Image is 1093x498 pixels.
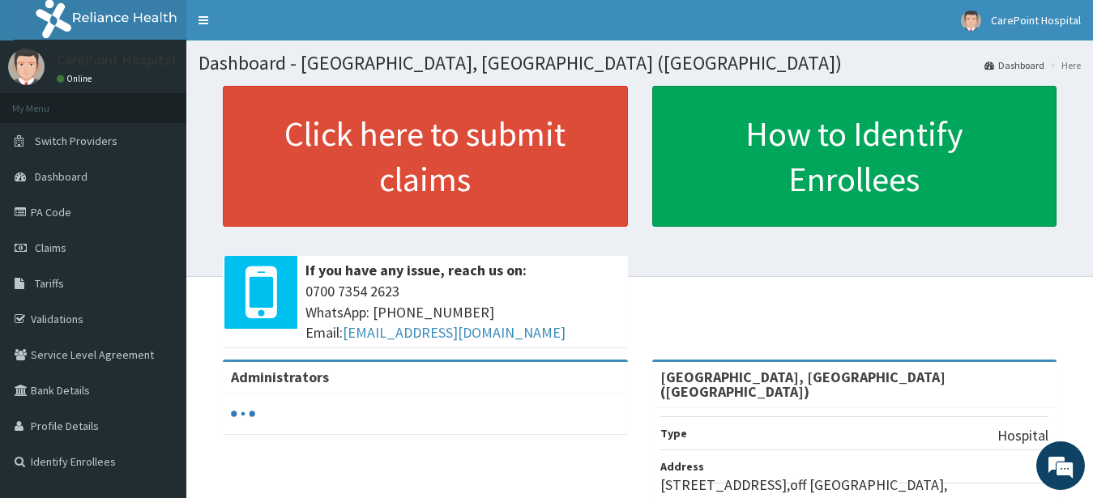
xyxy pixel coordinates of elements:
[991,13,1081,28] span: CarePoint Hospital
[660,368,946,401] strong: [GEOGRAPHIC_DATA], [GEOGRAPHIC_DATA] ([GEOGRAPHIC_DATA])
[35,169,88,184] span: Dashboard
[1046,58,1081,72] li: Here
[961,11,981,31] img: User Image
[223,86,628,227] a: Click here to submit claims
[660,426,687,441] b: Type
[652,86,1057,227] a: How to Identify Enrollees
[35,240,66,255] span: Claims
[231,402,255,426] svg: audio-loading
[57,53,176,67] p: CarePoint Hospital
[343,323,566,342] a: [EMAIL_ADDRESS][DOMAIN_NAME]
[305,281,620,343] span: 0700 7354 2623 WhatsApp: [PHONE_NUMBER] Email:
[8,49,45,85] img: User Image
[997,425,1048,446] p: Hospital
[35,134,117,148] span: Switch Providers
[199,53,1081,74] h1: Dashboard - [GEOGRAPHIC_DATA], [GEOGRAPHIC_DATA] ([GEOGRAPHIC_DATA])
[984,58,1044,72] a: Dashboard
[57,73,96,84] a: Online
[231,368,329,386] b: Administrators
[660,459,704,474] b: Address
[35,276,64,291] span: Tariffs
[305,261,527,279] b: If you have any issue, reach us on:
